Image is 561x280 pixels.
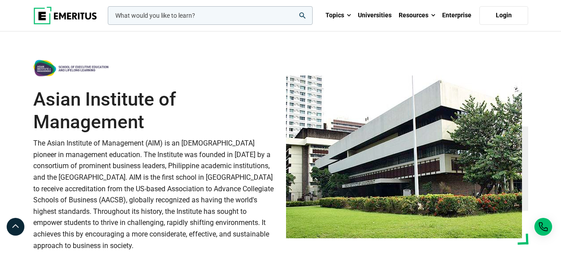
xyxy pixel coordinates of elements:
[108,6,313,25] input: woocommerce-product-search-field-0
[286,75,522,238] img: Asian Institute of Management
[33,58,109,78] img: Asian Institute of Management
[33,138,275,251] p: The Asian Institute of Management (AIM) is an [DEMOGRAPHIC_DATA] pioneer in management education....
[479,6,528,25] a: Login
[33,88,275,133] h1: Asian Institute of Management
